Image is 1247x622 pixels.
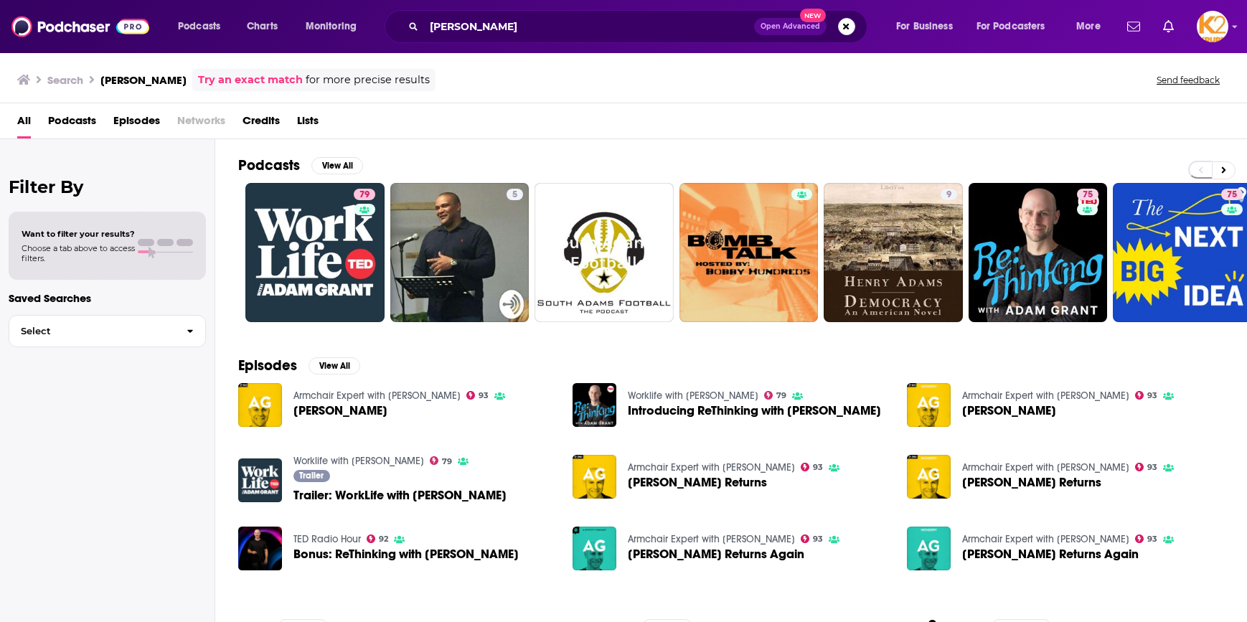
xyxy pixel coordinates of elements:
a: Try an exact match [198,72,303,88]
span: 5 [512,188,517,202]
span: 75 [1227,188,1237,202]
a: All [17,109,31,138]
span: Introducing ReThinking with [PERSON_NAME] [628,405,881,417]
h2: Podcasts [238,156,300,174]
span: [PERSON_NAME] Returns Again [628,548,804,560]
a: 5 [390,183,530,322]
a: Armchair Expert with Dax Shepard [962,533,1129,545]
a: Charts [237,15,286,38]
span: 79 [359,188,370,202]
a: 93 [801,463,824,471]
p: Saved Searches [9,291,206,305]
button: open menu [967,15,1066,38]
a: Adam Grant [293,405,387,417]
a: Bonus: ReThinking with Adam Grant [293,548,519,560]
a: Adam Grant [962,405,1056,417]
a: Armchair Expert with Dax Shepard [628,461,795,473]
button: open menu [886,15,971,38]
img: Trailer: WorkLife with Adam Grant [238,458,282,502]
span: 93 [479,392,489,399]
button: Open AdvancedNew [754,18,827,35]
a: Armchair Expert with Dax Shepard [628,533,795,545]
a: 93 [1135,463,1158,471]
a: TED Radio Hour [293,533,361,545]
img: Adam Grant [907,383,951,427]
button: View All [309,357,360,374]
a: 93 [1135,391,1158,400]
h3: [PERSON_NAME] [100,73,187,87]
span: For Business [896,17,953,37]
a: Adam Grant Returns [962,476,1101,489]
span: Networks [177,109,225,138]
a: Show notifications dropdown [1157,14,1180,39]
a: Armchair Expert with Dax Shepard [962,461,1129,473]
span: 79 [442,458,452,465]
span: 92 [379,536,388,542]
a: 93 [801,534,824,543]
span: Open Advanced [761,23,820,30]
span: [PERSON_NAME] [962,405,1056,417]
span: Logged in as K2Krupp [1197,11,1228,42]
button: Select [9,315,206,347]
a: 93 [466,391,489,400]
a: Trailer: WorkLife with Adam Grant [293,489,507,501]
input: Search podcasts, credits, & more... [424,15,754,38]
span: 9 [946,188,951,202]
span: Podcasts [178,17,220,37]
img: Adam Grant Returns [907,455,951,499]
span: for more precise results [306,72,430,88]
img: Adam Grant Returns Again [573,527,616,570]
a: 9 [824,183,963,322]
img: Adam Grant [238,383,282,427]
img: Adam Grant Returns [573,455,616,499]
a: Podchaser - Follow, Share and Rate Podcasts [11,13,149,40]
span: New [800,9,826,22]
a: Adam Grant Returns Again [628,548,804,560]
a: 93 [1135,534,1158,543]
button: open menu [296,15,375,38]
a: 79 [764,391,787,400]
img: Bonus: ReThinking with Adam Grant [238,527,282,570]
a: Adam Grant Returns [628,476,767,489]
a: Armchair Expert with Dax Shepard [293,390,461,402]
span: Monitoring [306,17,357,37]
h3: Search [47,73,83,87]
h2: Episodes [238,357,297,374]
span: 93 [813,464,823,471]
span: Bonus: ReThinking with [PERSON_NAME] [293,548,519,560]
span: [PERSON_NAME] [293,405,387,417]
a: 79 [354,189,375,200]
span: 93 [1147,536,1157,542]
span: 75 [1083,188,1093,202]
span: [PERSON_NAME] Returns Again [962,548,1139,560]
span: Trailer: WorkLife with [PERSON_NAME] [293,489,507,501]
button: Show profile menu [1197,11,1228,42]
button: open menu [1066,15,1119,38]
span: More [1076,17,1101,37]
a: 92 [367,534,389,543]
a: Worklife with Adam Grant [293,455,424,467]
a: 5 [507,189,523,200]
button: View All [311,157,363,174]
a: 75 [969,183,1108,322]
span: Choose a tab above to access filters. [22,243,135,263]
button: Send feedback [1152,74,1224,86]
span: Select [9,326,175,336]
a: Episodes [113,109,160,138]
a: Adam Grant Returns Again [962,548,1139,560]
span: 79 [776,392,786,399]
a: 79 [245,183,385,322]
a: Lists [297,109,319,138]
img: Introducing ReThinking with Adam Grant [573,383,616,427]
button: open menu [168,15,239,38]
a: PodcastsView All [238,156,363,174]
